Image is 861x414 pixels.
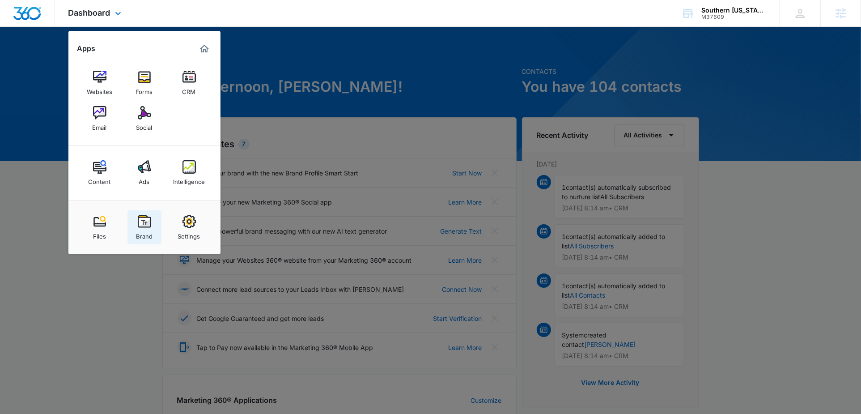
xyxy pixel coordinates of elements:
[127,210,161,244] a: Brand
[178,228,200,240] div: Settings
[77,44,96,53] h2: Apps
[701,14,767,20] div: account id
[68,8,110,17] span: Dashboard
[136,120,153,131] div: Social
[701,7,767,14] div: account name
[83,210,117,244] a: Files
[173,174,205,185] div: Intelligence
[136,84,153,95] div: Forms
[172,66,206,100] a: CRM
[93,120,107,131] div: Email
[83,66,117,100] a: Websites
[89,174,111,185] div: Content
[182,84,196,95] div: CRM
[197,42,212,56] a: Marketing 360® Dashboard
[172,156,206,190] a: Intelligence
[87,84,112,95] div: Websites
[93,228,106,240] div: Files
[83,156,117,190] a: Content
[139,174,150,185] div: Ads
[127,66,161,100] a: Forms
[127,102,161,136] a: Social
[172,210,206,244] a: Settings
[136,228,153,240] div: Brand
[127,156,161,190] a: Ads
[83,102,117,136] a: Email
